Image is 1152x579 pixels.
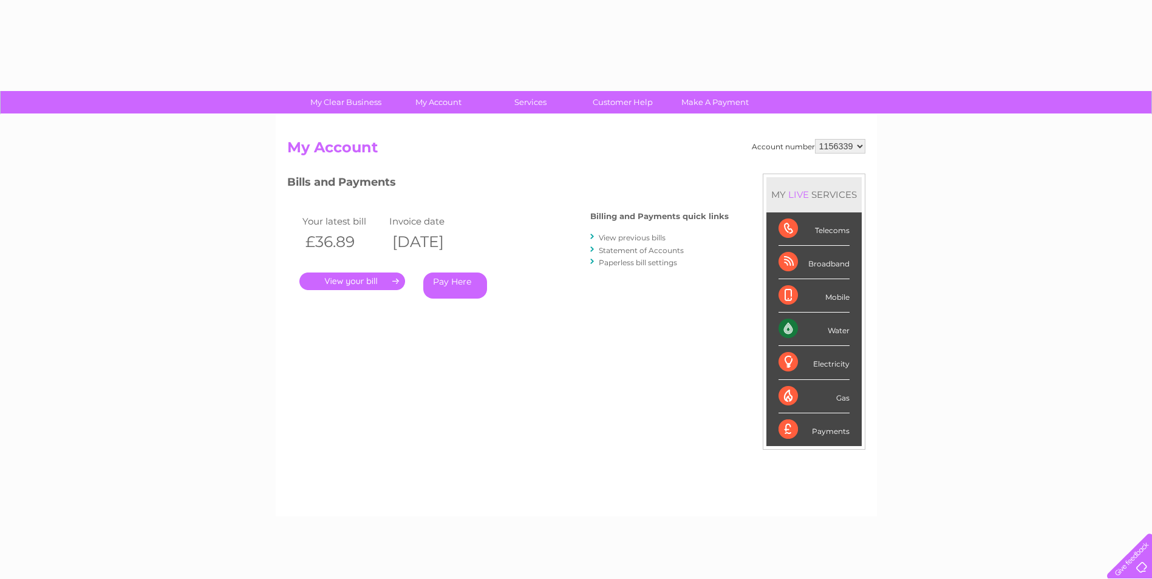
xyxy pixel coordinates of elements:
[779,380,850,413] div: Gas
[786,189,811,200] div: LIVE
[386,213,474,229] td: Invoice date
[779,246,850,279] div: Broadband
[299,229,387,254] th: £36.89
[766,177,862,212] div: MY SERVICES
[599,258,677,267] a: Paperless bill settings
[779,212,850,246] div: Telecoms
[752,139,865,154] div: Account number
[299,213,387,229] td: Your latest bill
[299,273,405,290] a: .
[388,91,488,113] a: My Account
[480,91,581,113] a: Services
[386,229,474,254] th: [DATE]
[287,174,729,195] h3: Bills and Payments
[573,91,673,113] a: Customer Help
[779,346,850,379] div: Electricity
[423,273,487,299] a: Pay Here
[779,313,850,346] div: Water
[590,212,729,221] h4: Billing and Payments quick links
[779,413,850,446] div: Payments
[599,233,666,242] a: View previous bills
[599,246,684,255] a: Statement of Accounts
[287,139,865,162] h2: My Account
[665,91,765,113] a: Make A Payment
[779,279,850,313] div: Mobile
[296,91,396,113] a: My Clear Business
